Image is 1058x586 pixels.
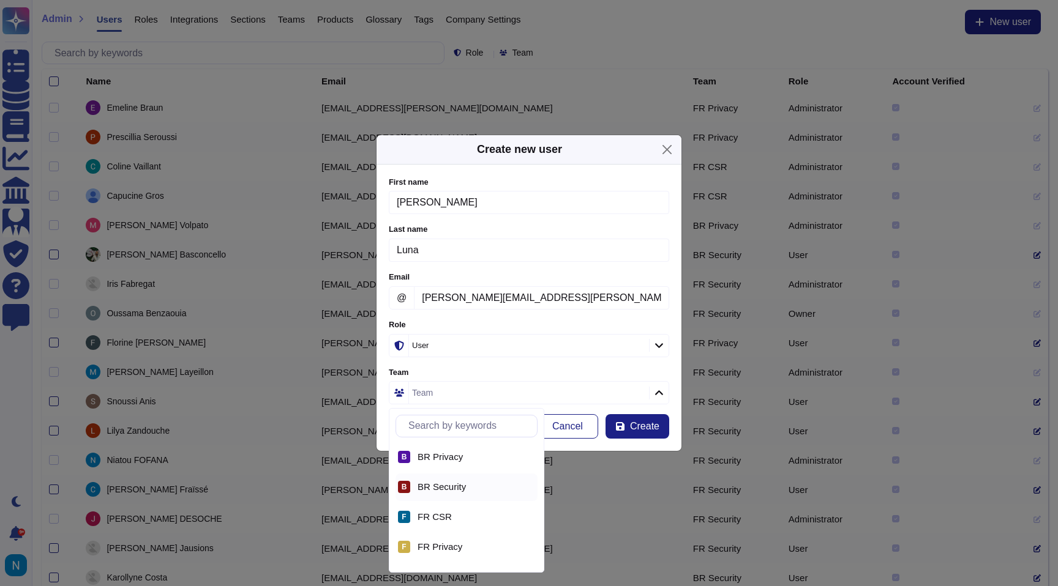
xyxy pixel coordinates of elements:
div: BR Security [396,473,538,501]
div: BR Privacy [418,451,533,462]
span: Create [630,421,659,431]
div: FR Privacy [418,541,533,552]
div: FR Privacy [396,538,413,555]
div: B [398,451,410,463]
span: BR Security [418,481,466,492]
button: Cancel [537,414,598,439]
div: User [412,341,429,349]
label: Team [389,369,669,377]
button: Create [606,414,669,439]
div: BR Security [418,481,533,492]
span: FR Privacy [418,541,462,552]
span: FR CSR [418,511,452,522]
label: Last name [389,226,669,234]
div: B [398,481,410,493]
button: Close [658,140,677,159]
input: Search by keywords [402,415,537,437]
label: Email [389,273,669,281]
input: Enter user firstname [389,191,669,214]
div: BR Security [396,478,413,495]
label: Role [389,321,669,329]
div: BR Privacy [396,448,413,465]
div: F [398,511,410,523]
span: Cancel [552,421,583,431]
span: @ [389,286,415,310]
div: FR Privacy [396,533,538,561]
div: BR Privacy [396,443,538,471]
div: Team [412,388,433,397]
input: Enter user lastname [389,239,669,262]
div: Create new user [477,141,562,158]
span: BR Privacy [418,451,463,462]
label: First name [389,179,669,187]
div: FR CSR [396,503,538,531]
div: FR CSR [396,508,413,525]
div: FR CSR [418,511,533,522]
input: Enter email [414,286,669,310]
div: F [398,541,410,553]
